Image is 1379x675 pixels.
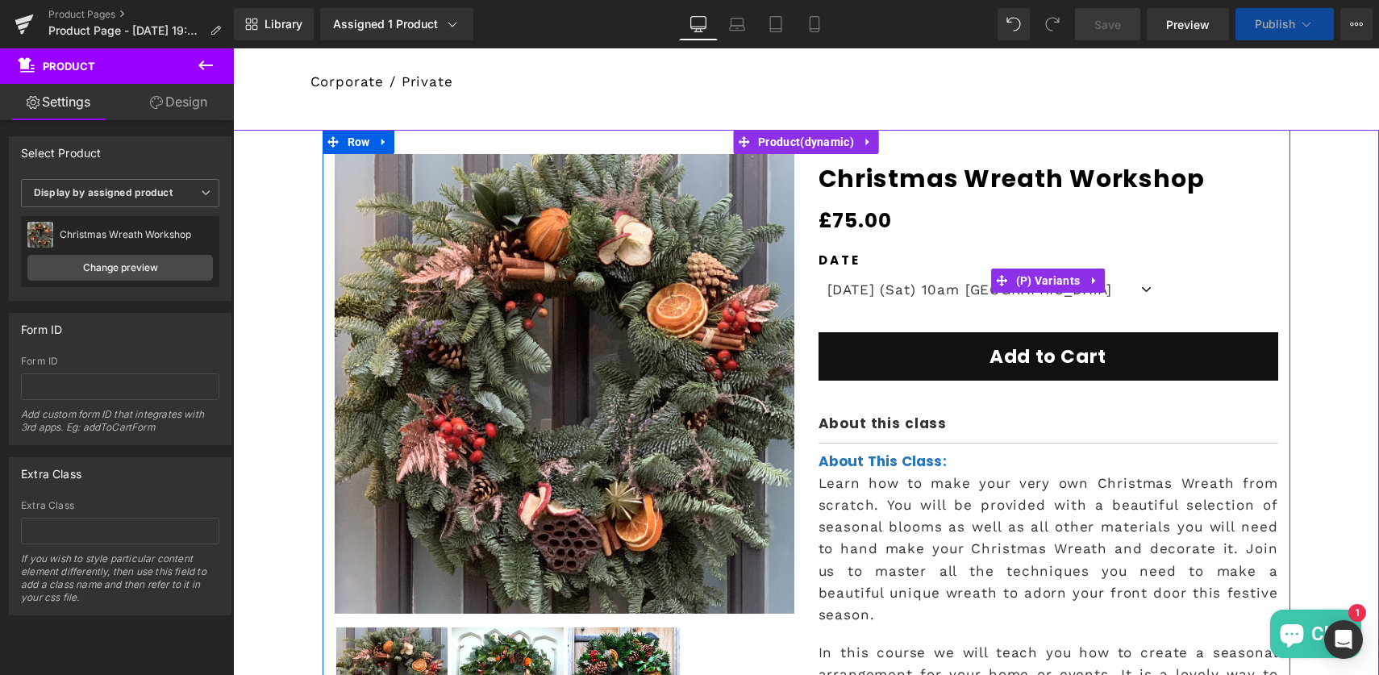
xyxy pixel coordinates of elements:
[585,205,1045,223] label: Date
[718,8,756,40] a: Laptop
[756,295,873,321] span: Add to Cart
[102,106,561,565] img: Christmas Wreath Workshop
[585,156,659,189] span: £75.00
[21,500,219,511] div: Extra Class
[21,356,219,367] div: Form ID
[585,365,714,385] b: About this class
[120,84,237,120] a: Design
[1340,8,1373,40] button: More
[21,552,219,615] div: If you wish to style particular content element differently, then use this field to add a class n...
[110,81,141,106] span: Row
[34,186,173,198] b: Display by assigned product
[48,24,203,37] span: Product Page - [DATE] 19:22:58
[21,458,81,481] div: Extra Class
[795,8,834,40] a: Mobile
[585,116,973,145] a: Christmas Wreath Workshop
[585,424,1045,577] p: Learn how to make your very own Christmas Wreath from scratch. You will be provided with a beauti...
[21,408,219,444] div: Add custom form ID that integrates with 3rd apps. Eg: addToCartForm
[779,220,852,244] span: (P) Variants
[60,229,213,240] div: Christmas Wreath Workshop
[1032,561,1133,614] inbox-online-store-chat: Shopify online store chat
[1147,8,1229,40] a: Preview
[1094,16,1121,33] span: Save
[1255,18,1295,31] span: Publish
[140,81,161,106] a: Expand / Collapse
[21,137,102,160] div: Select Product
[265,17,302,31] span: Library
[851,220,872,244] a: Expand / Collapse
[69,10,228,56] a: Corporate / Private
[333,16,460,32] div: Assigned 1 Product
[521,81,625,106] span: Product
[1324,620,1363,659] div: Open Intercom Messenger
[21,314,62,336] div: Form ID
[625,81,646,106] a: Expand / Collapse
[756,8,795,40] a: Tablet
[234,8,314,40] a: New Library
[43,60,95,73] span: Product
[1235,8,1334,40] button: Publish
[585,403,714,423] strong: About This Class:
[27,255,213,281] a: Change preview
[1036,8,1069,40] button: Redo
[679,8,718,40] a: Desktop
[48,8,234,21] a: Product Pages
[998,8,1030,40] button: Undo
[27,222,53,248] img: pImage
[585,284,1045,332] button: Add to Cart
[1166,16,1210,33] span: Preview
